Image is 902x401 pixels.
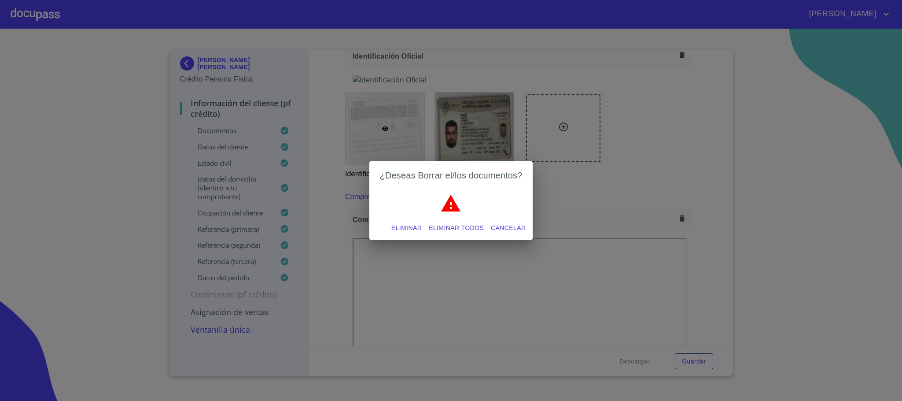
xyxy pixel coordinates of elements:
button: Cancelar [487,220,529,236]
span: Eliminar [391,223,422,234]
h2: ¿Deseas Borrar el/los documentos? [380,168,523,182]
button: Eliminar [388,220,425,236]
span: Cancelar [491,223,526,234]
span: Eliminar todos [429,223,484,234]
button: Eliminar todos [425,220,487,236]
